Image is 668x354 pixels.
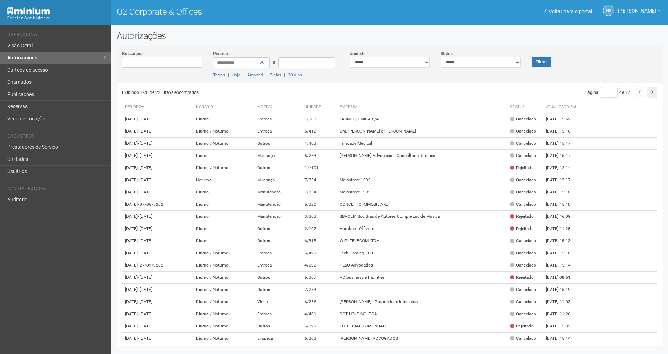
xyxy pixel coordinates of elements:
[122,211,193,223] td: [DATE]
[510,311,536,317] div: Cancelado
[193,272,255,284] td: Diurno / Noturno
[510,299,536,305] div: Cancelado
[117,7,384,16] h1: O2 Corporate & Offices
[193,308,255,320] td: Diurno / Noturno
[510,177,536,183] div: Cancelado
[138,275,152,280] span: - [DATE]
[302,174,337,186] td: 7/334
[337,272,507,284] td: AD business e Facilities
[254,320,302,333] td: Outros
[337,138,507,150] td: Trindade Medical
[138,141,152,146] span: - [DATE]
[302,138,337,150] td: 1/403
[117,30,663,41] h2: Autorizações
[543,259,582,272] td: [DATE] 15:14
[213,51,228,57] label: Período
[543,333,582,345] td: [DATE] 15:14
[543,162,582,174] td: [DATE] 12:14
[302,247,337,259] td: 6/429
[337,247,507,259] td: Tech Gaming 360
[337,101,507,113] th: Empresa
[510,189,536,195] div: Cancelado
[122,308,193,320] td: [DATE]
[618,1,656,14] span: Gabriela Souza
[510,153,536,159] div: Cancelado
[337,211,507,223] td: SBACEM Soc Bras de Autores Comp e Esc de Música
[138,324,152,329] span: - [DATE]
[7,15,106,21] div: Painel do Administrador
[544,9,592,14] a: Voltar para o portal
[193,101,255,113] th: Horário
[284,72,285,77] span: |
[254,113,302,125] td: Entrega
[543,308,582,320] td: [DATE] 11:26
[543,101,582,113] th: Atualizado em
[337,198,507,211] td: CONCETTO IMMOBILIARE
[193,333,255,345] td: Diurno / Noturno
[122,113,193,125] td: [DATE]
[337,320,507,333] td: ESTETICACRISMONCAO
[543,113,582,125] td: [DATE] 15:52
[138,177,152,182] span: - [DATE]
[302,223,337,235] td: 2/107
[302,113,337,125] td: 1/101
[7,32,106,40] li: Operacional
[138,336,152,341] span: - [DATE]
[350,51,365,57] label: Unidade
[138,226,152,231] span: - [DATE]
[243,72,244,77] span: |
[337,296,507,308] td: [PERSON_NAME] - Propriedade Intelectual
[254,125,302,138] td: Entrega
[543,186,582,198] td: [DATE] 15:18
[337,125,507,138] td: Dra. [PERSON_NAME] e [PERSON_NAME]
[138,116,152,121] span: - [DATE]
[254,259,302,272] td: Entrega
[510,262,536,268] div: Cancelado
[302,101,337,113] th: Unidade
[302,198,337,211] td: 5/220
[138,263,163,268] span: - 27/09/9202
[254,162,302,174] td: Outros
[122,162,193,174] td: [DATE]
[302,272,337,284] td: 5/207
[302,308,337,320] td: 4/401
[254,198,302,211] td: Manutenção
[122,174,193,186] td: [DATE]
[510,201,536,207] div: Cancelado
[337,308,507,320] td: DGT HOLDING LTDA
[288,72,302,77] a: 30 dias
[138,165,152,170] span: - [DATE]
[7,7,50,15] img: Minium
[254,296,302,308] td: Visita
[337,235,507,247] td: WIPI TELECOM LTDA
[302,211,337,223] td: 3/203
[532,57,551,67] button: Filtrar
[302,320,337,333] td: 6/329
[302,284,337,296] td: 7/253
[138,299,152,304] span: - [DATE]
[543,125,582,138] td: [DATE] 15:16
[543,235,582,247] td: [DATE] 15:13
[543,198,582,211] td: [DATE] 15:18
[337,174,507,186] td: Mainstreet 1999
[138,311,152,316] span: - [DATE]
[510,140,536,147] div: Cancelado
[193,235,255,247] td: Diurno
[254,223,302,235] td: Outros
[193,150,255,162] td: Diurno
[254,247,302,259] td: Entrega
[122,296,193,308] td: [DATE]
[337,333,507,345] td: [PERSON_NAME] ADVOGADOS
[193,138,255,150] td: Diurno / Noturno
[543,272,582,284] td: [DATE] 08:51
[254,174,302,186] td: Mudança
[302,162,337,174] td: 11/101
[122,186,193,198] td: [DATE]
[302,296,337,308] td: 6/256
[193,174,255,186] td: Noturno
[510,287,536,293] div: Cancelado
[7,134,106,141] li: Cadastros
[193,186,255,198] td: Diurno
[543,138,582,150] td: [DATE] 15:17
[138,214,152,219] span: - [DATE]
